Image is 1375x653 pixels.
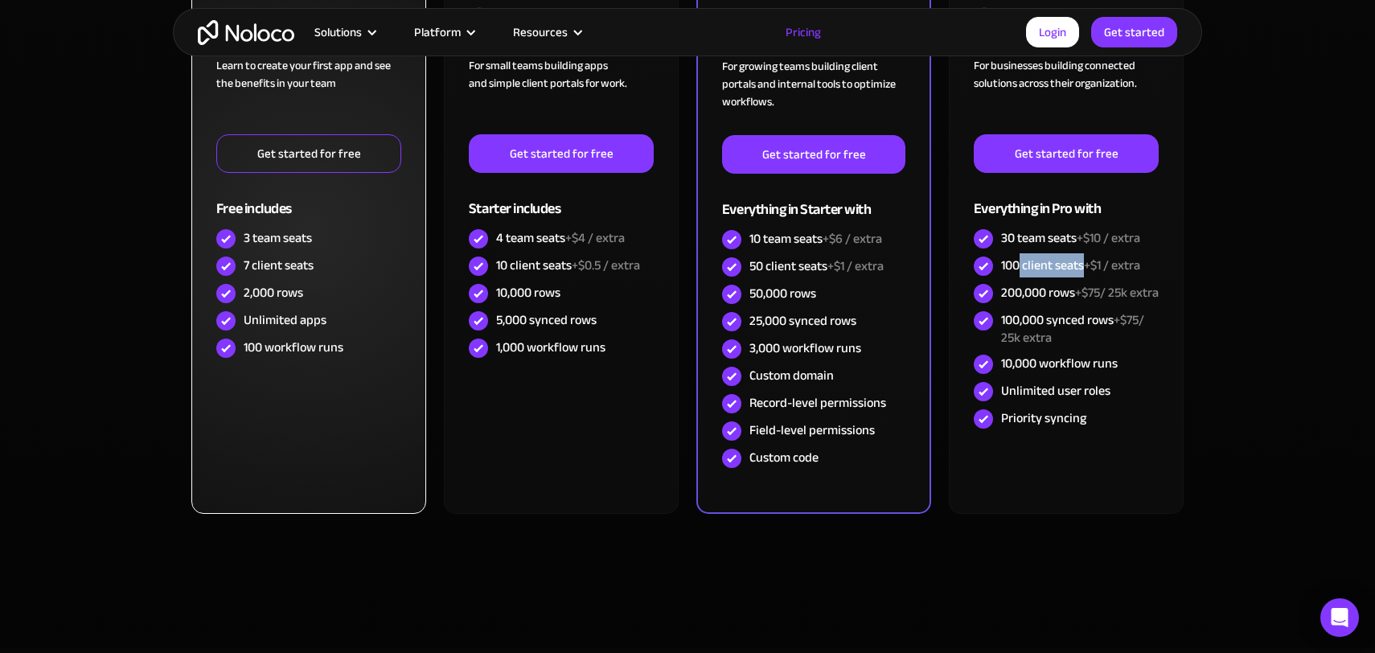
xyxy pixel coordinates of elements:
[974,134,1159,173] a: Get started for free
[974,57,1159,134] div: For businesses building connected solutions across their organization. ‍
[749,257,884,275] div: 50 client seats
[493,22,600,43] div: Resources
[469,173,654,225] div: Starter includes
[496,311,597,329] div: 5,000 synced rows
[1001,308,1144,350] span: +$75/ 25k extra
[1077,226,1140,250] span: +$10 / extra
[414,22,461,43] div: Platform
[469,57,654,134] div: For small teams building apps and simple client portals for work. ‍
[314,22,362,43] div: Solutions
[974,173,1159,225] div: Everything in Pro with
[198,20,294,45] a: home
[1001,229,1140,247] div: 30 team seats
[1320,598,1359,637] div: Open Intercom Messenger
[722,135,905,174] a: Get started for free
[749,421,875,439] div: Field-level permissions
[1084,253,1140,277] span: +$1 / extra
[1001,355,1118,372] div: 10,000 workflow runs
[572,253,640,277] span: +$0.5 / extra
[749,394,886,412] div: Record-level permissions
[749,339,861,357] div: 3,000 workflow runs
[749,367,834,384] div: Custom domain
[722,58,905,135] div: For growing teams building client portals and internal tools to optimize workflows.
[496,229,625,247] div: 4 team seats
[823,227,882,251] span: +$6 / extra
[749,449,819,466] div: Custom code
[244,229,312,247] div: 3 team seats
[1001,382,1110,400] div: Unlimited user roles
[827,254,884,278] span: +$1 / extra
[749,312,856,330] div: 25,000 synced rows
[294,22,394,43] div: Solutions
[496,339,605,356] div: 1,000 workflow runs
[1001,257,1140,274] div: 100 client seats
[496,257,640,274] div: 10 client seats
[1075,281,1159,305] span: +$75/ 25k extra
[1001,409,1086,427] div: Priority syncing
[244,339,343,356] div: 100 workflow runs
[216,134,401,173] a: Get started for free
[244,284,303,302] div: 2,000 rows
[722,174,905,226] div: Everything in Starter with
[496,284,560,302] div: 10,000 rows
[244,257,314,274] div: 7 client seats
[469,134,654,173] a: Get started for free
[394,22,493,43] div: Platform
[765,22,841,43] a: Pricing
[565,226,625,250] span: +$4 / extra
[1001,311,1159,347] div: 100,000 synced rows
[1001,284,1159,302] div: 200,000 rows
[216,173,401,225] div: Free includes
[1091,17,1177,47] a: Get started
[244,311,326,329] div: Unlimited apps
[216,57,401,134] div: Learn to create your first app and see the benefits in your team ‍
[749,230,882,248] div: 10 team seats
[749,285,816,302] div: 50,000 rows
[1026,17,1079,47] a: Login
[513,22,568,43] div: Resources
